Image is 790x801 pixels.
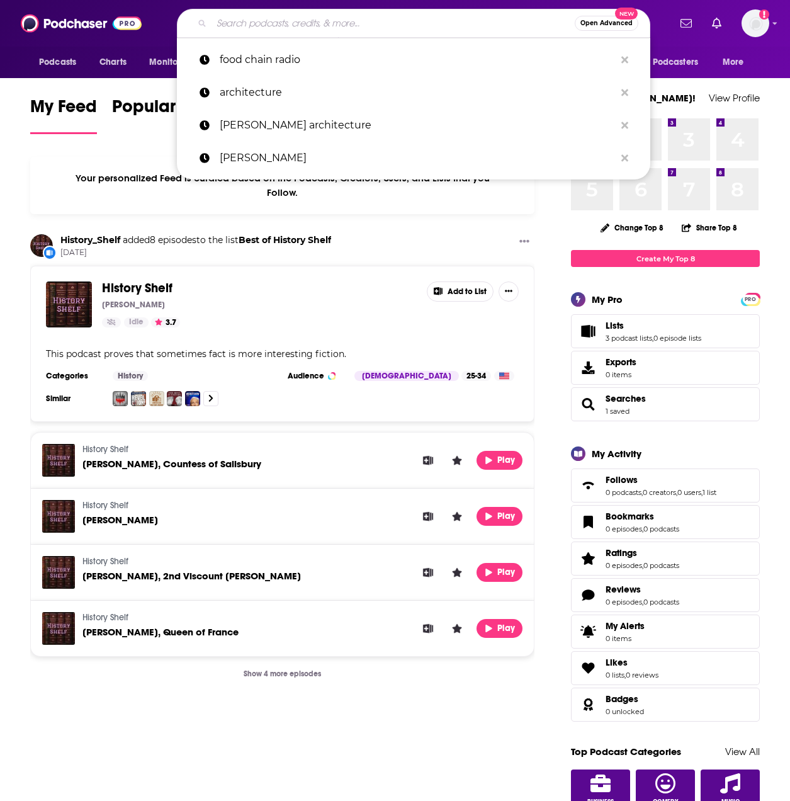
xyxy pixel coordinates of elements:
[642,525,643,533] span: ,
[701,488,703,497] span: ,
[571,469,760,503] span: Follows
[46,281,92,327] img: History Shelf
[82,556,128,567] a: History Shelf
[575,586,601,604] a: Reviews
[707,13,726,34] a: Show notifications dropdown
[643,488,676,497] a: 0 creators
[149,54,194,71] span: Monitoring
[220,43,615,76] p: food chain radio
[30,234,53,257] img: History_Shelf
[571,505,760,539] span: Bookmarks
[714,50,760,74] button: open menu
[140,50,210,74] button: open menu
[606,598,642,606] a: 0 episodes
[723,54,744,71] span: More
[46,371,103,381] h3: Categories
[606,393,646,404] a: Searches
[626,671,658,679] a: 0 reviews
[131,391,146,406] img: Vulgar History: Revolution
[703,488,716,497] a: 1 list
[606,356,636,368] span: Exports
[42,612,75,645] a: Mary Tudor, Queen of France
[102,280,172,296] span: History Shelf
[629,50,716,74] button: open menu
[571,746,681,758] a: Top Podcast Categories
[606,584,679,595] a: Reviews
[759,9,769,20] svg: Add a profile image
[82,458,261,470] span: [PERSON_NAME], Countess of Salisbury
[575,16,638,31] button: Open AdvancedNew
[30,50,93,74] button: open menu
[497,511,516,521] span: Play
[497,455,516,465] span: Play
[21,11,142,35] img: Podchaser - Follow, Share and Rate Podcasts
[606,693,644,705] a: Badges
[606,707,644,716] a: 0 unlocked
[580,20,633,26] span: Open Advanced
[112,96,219,125] span: Popular Feed
[606,693,638,705] span: Badges
[575,322,601,340] a: Lists
[46,348,346,360] span: This podcast proves that sometimes fact is more interesting fiction.
[167,391,182,406] img: The Rest Is History
[477,507,522,526] button: Play
[288,371,344,381] h3: Audience
[642,598,643,606] span: ,
[638,54,698,71] span: For Podcasters
[234,662,331,685] button: Show 4 more episodes
[461,371,491,381] div: 25-34
[42,444,75,477] img: Margaret Pole, Countess of Salisbury
[102,281,172,295] a: History Shelf
[571,688,760,722] span: Badges
[593,220,671,236] button: Change Top 8
[60,234,331,246] h3: to the list
[419,507,437,526] button: Add to List
[151,317,180,327] button: 3.7
[448,563,466,582] button: Leave a Rating
[575,550,601,567] a: Ratings
[82,514,158,525] a: John Fisher
[571,651,760,685] span: Likes
[82,514,158,526] span: [PERSON_NAME]
[82,627,239,637] a: Mary Tudor, Queen of France
[677,488,701,497] a: 0 users
[606,511,654,522] span: Bookmarks
[606,474,638,486] span: Follows
[102,300,165,310] p: [PERSON_NAME]
[448,619,466,638] button: Leave a Rating
[82,571,301,581] a: George Boleyn, 2nd Viscount Rochford
[123,234,196,246] span: added 8 episodes
[643,561,679,570] a: 0 podcasts
[113,391,128,406] img: Noble Blood
[606,547,679,559] a: Ratings
[575,696,601,713] a: Badges
[571,351,760,385] a: Exports
[606,320,701,331] a: Lists
[46,394,103,404] h3: Similar
[575,513,601,531] a: Bookmarks
[571,387,760,421] span: Searches
[60,234,120,246] a: History_Shelf
[606,407,629,416] a: 1 saved
[185,391,200,406] img: The Weekly Show with Jon Stewart
[354,371,459,381] div: [DEMOGRAPHIC_DATA]
[220,76,615,109] p: architecture
[129,316,144,329] span: Idle
[676,488,677,497] span: ,
[642,561,643,570] span: ,
[606,525,642,533] a: 0 episodes
[571,542,760,576] span: Ratings
[113,371,148,381] a: History
[571,250,760,267] a: Create My Top 8
[606,634,645,643] span: 0 items
[427,281,494,302] button: Add to List
[82,444,128,455] a: History Shelf
[643,525,679,533] a: 0 podcasts
[220,109,615,142] p: hausmann architecture
[42,500,75,533] img: John Fisher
